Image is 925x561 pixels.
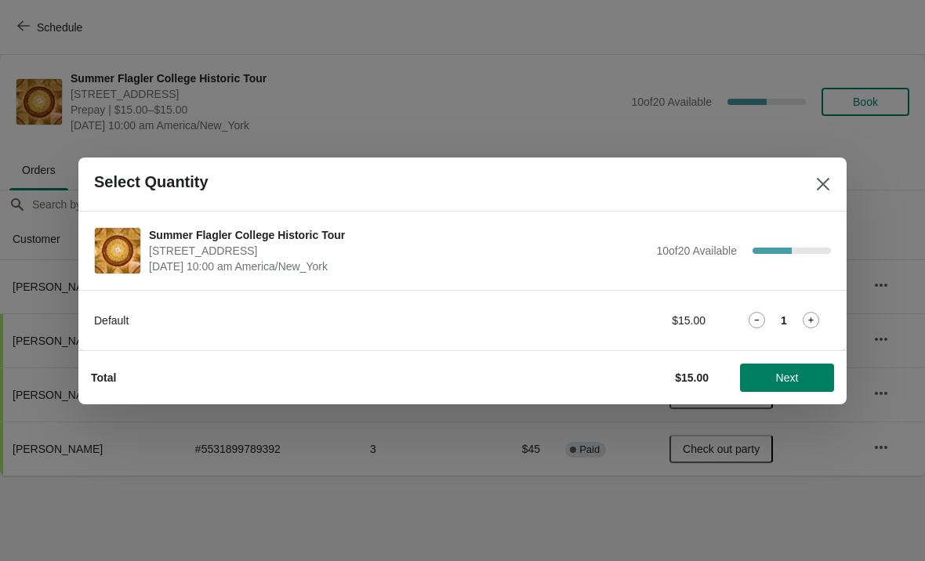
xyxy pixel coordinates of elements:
[94,173,209,191] h2: Select Quantity
[675,371,709,384] strong: $15.00
[149,227,648,243] span: Summer Flagler College Historic Tour
[781,313,787,328] strong: 1
[776,371,799,384] span: Next
[560,313,706,328] div: $15.00
[95,228,140,273] img: Summer Flagler College Historic Tour | 74 King Street, St. Augustine, FL, USA | August 15 | 10:00...
[94,313,529,328] div: Default
[656,244,737,257] span: 10 of 20 Available
[740,364,834,392] button: Next
[149,259,648,274] span: [DATE] 10:00 am America/New_York
[809,170,837,198] button: Close
[91,371,116,384] strong: Total
[149,243,648,259] span: [STREET_ADDRESS]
